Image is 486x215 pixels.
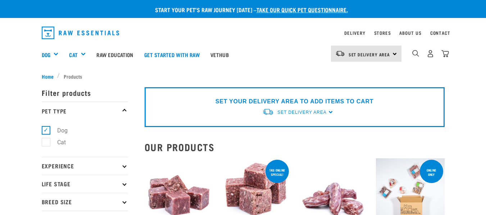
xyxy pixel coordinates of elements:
span: Set Delivery Area [277,110,326,115]
img: user.png [427,50,434,57]
a: Home [42,73,58,80]
a: About Us [399,32,421,34]
div: 1kg online special! [265,165,289,180]
a: Contact [430,32,450,34]
nav: dropdown navigation [36,24,450,42]
p: Life Stage [42,175,128,193]
a: Stores [374,32,391,34]
p: Breed Size [42,193,128,211]
img: home-icon-1@2x.png [412,50,419,57]
p: Experience [42,157,128,175]
span: Home [42,73,54,80]
img: Raw Essentials Logo [42,27,119,39]
a: Cat [69,51,77,59]
a: Vethub [205,40,234,69]
p: Pet Type [42,102,128,120]
img: home-icon@2x.png [441,50,449,57]
a: take our quick pet questionnaire. [256,8,348,11]
a: Raw Education [91,40,138,69]
label: Dog [46,126,71,135]
a: Get started with Raw [139,40,205,69]
label: Cat [46,138,69,147]
p: Filter products [42,84,128,102]
h2: Our Products [145,141,445,153]
img: van-moving.png [335,50,345,57]
nav: breadcrumbs [42,73,445,80]
p: SET YOUR DELIVERY AREA TO ADD ITEMS TO CART [215,97,373,106]
a: Delivery [344,32,365,34]
span: Set Delivery Area [349,53,390,56]
div: Online Only [420,165,443,180]
a: Dog [42,51,50,59]
img: van-moving.png [262,108,274,116]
